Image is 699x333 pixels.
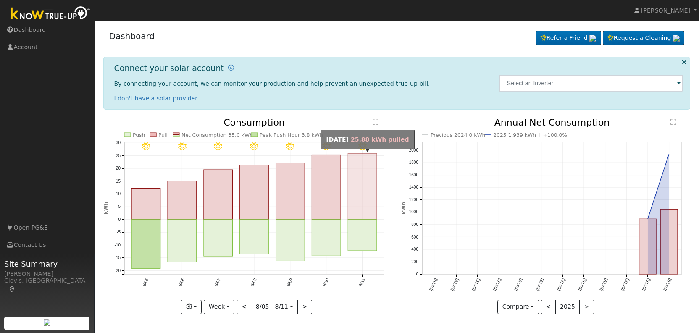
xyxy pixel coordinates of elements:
[250,278,258,287] text: 8/08
[641,278,651,291] text: [DATE]
[142,142,150,151] i: 8/05 - Clear
[492,278,502,291] text: [DATE]
[168,181,197,220] rect: onclick=""
[6,5,95,24] img: Know True-Up
[409,185,419,190] text: 1400
[535,278,545,291] text: [DATE]
[181,132,253,138] text: Net Consumption 35.0 kWh
[641,7,690,14] span: [PERSON_NAME]
[214,278,221,287] text: 8/07
[358,278,365,287] text: 8/11
[114,243,121,247] text: -10
[168,220,197,262] rect: onclick=""
[411,222,418,227] text: 800
[351,136,409,143] span: 25.88 kWh pulled
[114,95,198,102] a: I don't have a solar provider
[661,210,678,275] rect: onclick=""
[409,173,419,177] text: 1600
[589,35,596,42] img: retrieve
[204,300,234,314] button: Week
[663,278,673,291] text: [DATE]
[667,152,671,156] circle: onclick=""
[131,189,160,220] rect: onclick=""
[286,142,294,151] i: 8/09 - Clear
[214,142,222,151] i: 8/07 - Clear
[251,300,298,314] button: 8/05 - 8/11
[116,153,121,158] text: 25
[158,132,168,138] text: Pull
[450,278,460,291] text: [DATE]
[326,136,349,143] strong: [DATE]
[118,217,121,222] text: 0
[411,260,418,264] text: 200
[142,278,149,287] text: 8/05
[373,118,378,125] text: 
[428,278,438,291] text: [DATE]
[204,220,233,256] rect: onclick=""
[409,210,419,215] text: 1000
[178,142,186,151] i: 8/06 - Clear
[494,117,610,128] text: Annual Net Consumption
[276,220,305,261] rect: onclick=""
[555,300,580,314] button: 2025
[114,80,430,87] span: By connecting your account, we can monitor your production and help prevent an unexpected true-up...
[117,230,121,235] text: -5
[109,31,155,41] a: Dashboard
[276,163,305,220] rect: onclick=""
[578,278,587,291] text: [DATE]
[348,220,377,251] rect: onclick=""
[646,218,649,221] circle: onclick=""
[116,191,121,196] text: 10
[114,268,121,273] text: -20
[118,205,121,209] text: 5
[116,141,121,145] text: 30
[401,202,407,215] text: kWh
[409,197,419,202] text: 1200
[411,235,418,239] text: 600
[4,258,90,270] span: Site Summary
[223,117,285,128] text: Consumption
[178,278,185,287] text: 8/06
[471,278,481,291] text: [DATE]
[250,142,258,151] i: 8/08 - Clear
[4,270,90,278] div: [PERSON_NAME]
[620,278,630,291] text: [DATE]
[348,154,377,220] rect: onclick=""
[556,278,566,291] text: [DATE]
[297,300,312,314] button: >
[409,160,419,165] text: 1800
[116,166,121,171] text: 20
[411,247,418,252] text: 400
[286,278,293,287] text: 8/09
[536,31,601,45] a: Refer a Friend
[114,63,224,73] h1: Connect your solar account
[497,300,539,314] button: Compare
[639,219,657,275] rect: onclick=""
[8,286,16,293] a: Map
[493,132,571,138] text: 2025 1,939 kWh [ +100.0% ]
[499,75,683,92] input: Select an Inverter
[541,300,556,314] button: <
[431,132,486,138] text: Previous 2024 0 kWh
[204,170,233,220] rect: onclick=""
[312,155,341,220] rect: onclick=""
[133,132,145,138] text: Push
[599,278,609,291] text: [DATE]
[237,300,251,314] button: <
[116,179,121,184] text: 15
[114,256,121,260] text: -15
[322,278,329,287] text: 8/10
[4,276,90,294] div: Clovis, [GEOGRAPHIC_DATA]
[514,278,523,291] text: [DATE]
[239,220,268,254] rect: onclick=""
[44,319,50,326] img: retrieve
[670,118,676,125] text: 
[673,35,680,42] img: retrieve
[131,220,160,269] rect: onclick=""
[603,31,684,45] a: Request a Cleaning
[260,132,323,138] text: Peak Push Hour 3.8 kWh
[416,272,418,277] text: 0
[312,220,341,256] rect: onclick=""
[239,165,268,220] rect: onclick=""
[103,202,109,215] text: kWh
